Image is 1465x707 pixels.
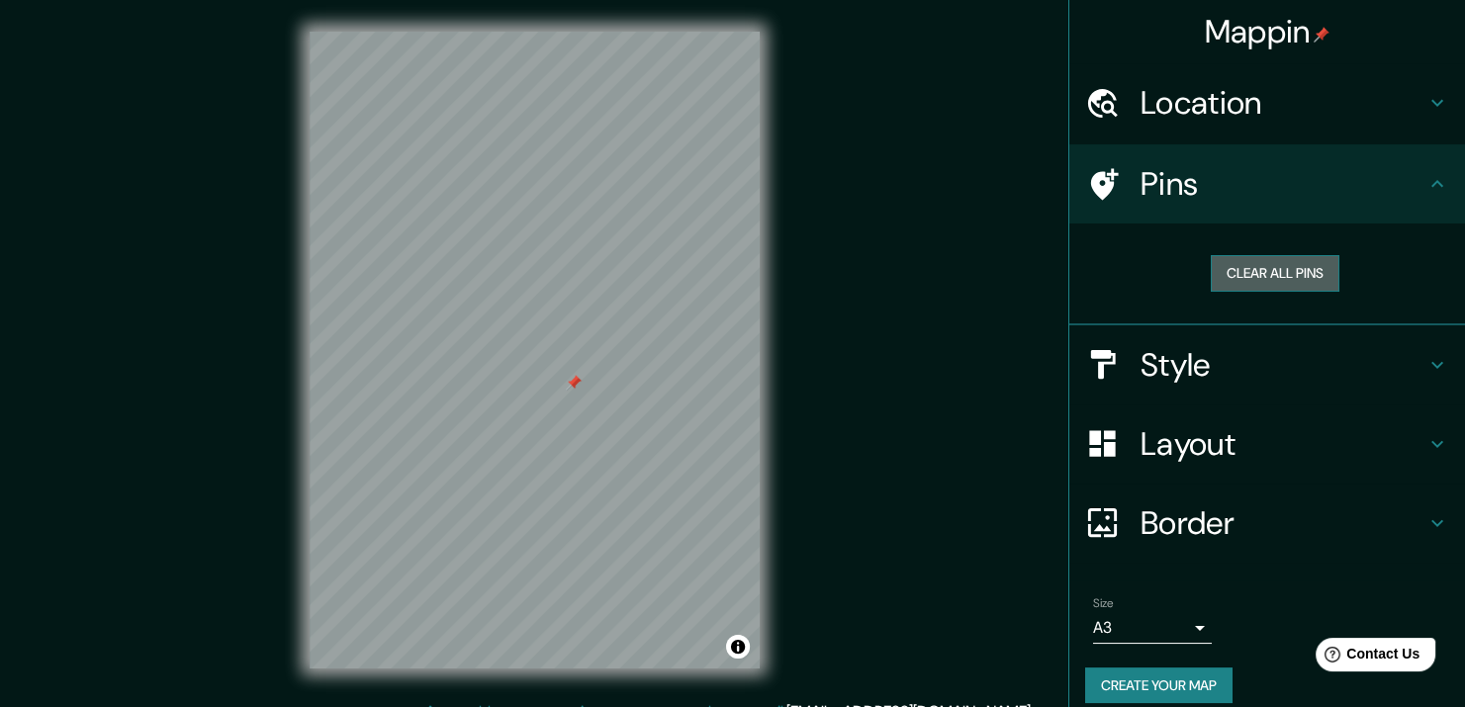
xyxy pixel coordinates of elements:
h4: Location [1141,83,1425,123]
h4: Style [1141,345,1425,385]
canvas: Map [310,32,760,668]
h4: Mappin [1205,12,1330,51]
button: Clear all pins [1211,255,1339,292]
h4: Border [1141,503,1425,543]
div: Style [1069,325,1465,404]
div: Pins [1069,144,1465,223]
h4: Layout [1141,424,1425,464]
div: Layout [1069,404,1465,484]
button: Toggle attribution [726,635,750,659]
button: Create your map [1085,667,1233,704]
div: Border [1069,484,1465,563]
div: A3 [1093,612,1212,644]
img: pin-icon.png [1314,27,1329,43]
label: Size [1093,594,1114,611]
iframe: Help widget launcher [1289,630,1443,685]
h4: Pins [1141,164,1425,204]
div: Location [1069,63,1465,142]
